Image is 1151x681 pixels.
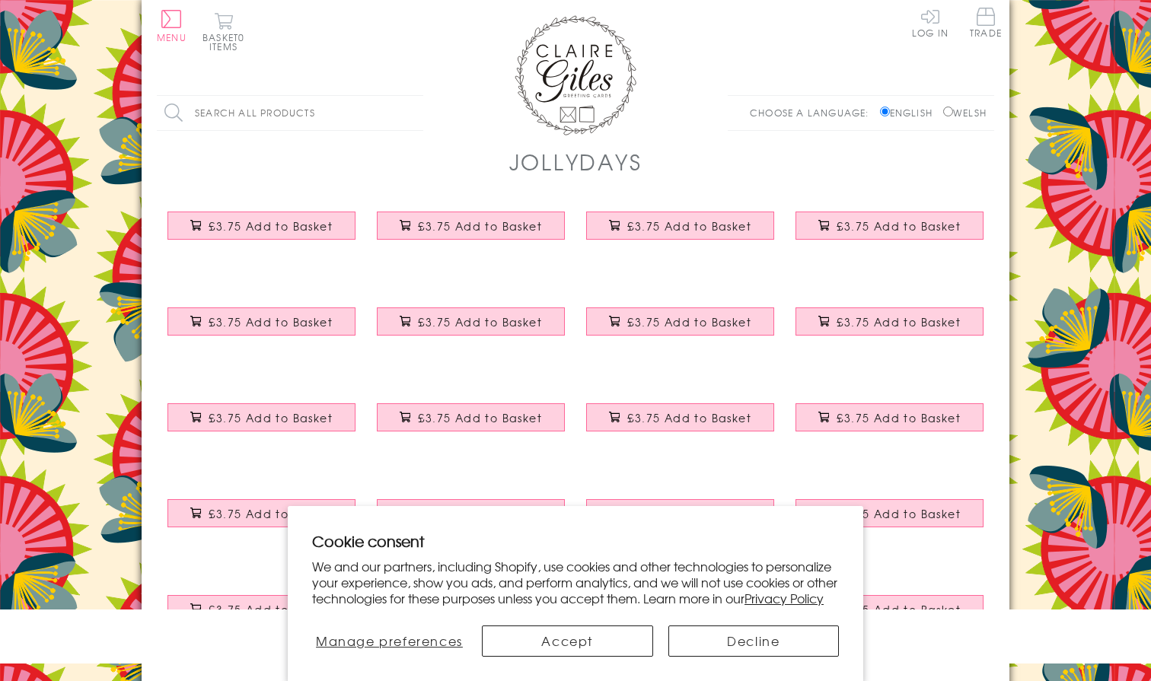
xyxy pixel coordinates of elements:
[167,403,356,431] button: £3.75 Add to Basket
[377,212,566,240] button: £3.75 Add to Basket
[209,218,333,234] span: £3.75 Add to Basket
[575,200,785,266] a: Christmas Card, Pile of Presents, Embellished with colourful pompoms £3.75 Add to Basket
[157,296,366,361] a: Christmas Card, Season's Greetings, Embellished with a shiny padded star £3.75 Add to Basket
[312,530,839,552] h2: Cookie consent
[209,30,244,53] span: 0 items
[912,8,949,37] a: Log In
[157,10,187,42] button: Menu
[157,392,366,457] a: Christmas Card, Merry Christmas, Pine Cone, Embellished with colourful pompoms £3.75 Add to Basket
[418,410,542,425] span: £3.75 Add to Basket
[837,410,961,425] span: £3.75 Add to Basket
[575,392,785,457] a: Christmas Card, Gingerbread House, Embellished with colourful pompoms £3.75 Add to Basket
[575,296,785,361] a: Christmas Card, Unicorn Sleigh, Embellished with colourful pompoms £3.75 Add to Basket
[627,314,751,329] span: £3.75 Add to Basket
[167,499,356,527] button: £3.75 Add to Basket
[408,96,423,130] input: Search
[785,200,994,266] a: Christmas Card, Ohh Christmas Tree! Embellished with a shiny padded star £3.75 Add to Basket
[377,307,566,336] button: £3.75 Add to Basket
[627,410,751,425] span: £3.75 Add to Basket
[515,15,636,135] img: Claire Giles Greetings Cards
[785,584,994,649] a: Christmas Card, Pile of Presents, Brother, Embellished with pompoms £3.75 Add to Basket
[795,403,984,431] button: £3.75 Add to Basket
[575,488,785,553] a: Christmas Card, Dog in the back of a Car, from the Dog, Embellished with pompoms £3.75 Add to Basket
[795,499,984,527] button: £3.75 Add to Basket
[209,506,333,521] span: £3.75 Add to Basket
[209,602,333,617] span: £3.75 Add to Basket
[157,488,366,553] a: Christmas Card, Baby Happy 1st Christmas, Embellished with colourful pompoms £3.75 Add to Basket
[795,307,984,336] button: £3.75 Add to Basket
[418,314,542,329] span: £3.75 Add to Basket
[586,499,775,527] button: £3.75 Add to Basket
[837,506,961,521] span: £3.75 Add to Basket
[167,595,356,623] button: £3.75 Add to Basket
[785,296,994,361] a: Christmas Card, Christmas Tree on Car, Embellished with colourful pompoms £3.75 Add to Basket
[943,107,953,116] input: Welsh
[837,314,961,329] span: £3.75 Add to Basket
[157,96,423,130] input: Search all products
[377,499,566,527] button: £3.75 Add to Basket
[586,307,775,336] button: £3.75 Add to Basket
[785,392,994,457] a: Christmas Card, Christmas Stocking, Joy, Embellished with colourful pompoms £3.75 Add to Basket
[785,488,994,553] a: Christmas Card, Pile of School Books, Top Teacher, Embellished with pompoms £3.75 Add to Basket
[795,212,984,240] button: £3.75 Add to Basket
[312,625,467,657] button: Manage preferences
[157,200,366,266] a: Christmas Card, Santa on the Bus, Embellished with colourful pompoms £3.75 Add to Basket
[880,106,940,119] label: English
[377,403,566,431] button: £3.75 Add to Basket
[837,602,961,617] span: £3.75 Add to Basket
[157,30,187,44] span: Menu
[209,410,333,425] span: £3.75 Add to Basket
[795,595,984,623] button: £3.75 Add to Basket
[509,146,642,177] h1: JollyDays
[366,200,575,266] a: Christmas Card, Flamingo, Joueux Noel, Embellished with colourful pompoms £3.75 Add to Basket
[970,8,1002,40] a: Trade
[943,106,987,119] label: Welsh
[837,218,961,234] span: £3.75 Add to Basket
[366,296,575,361] a: Christmas Card, Pineapple and Pompoms, Embellished with colourful pompoms £3.75 Add to Basket
[312,558,839,606] p: We and our partners, including Shopify, use cookies and other technologies to personalize your ex...
[167,307,356,336] button: £3.75 Add to Basket
[586,403,775,431] button: £3.75 Add to Basket
[366,488,575,553] a: Christmas Card, Ball of Pink String, from the Cat, Embellished with pompoms £3.75 Add to Basket
[970,8,1002,37] span: Trade
[366,392,575,457] a: Christmas Card, Christmas Tree, Noel, Embellished with a shiny padded star £3.75 Add to Basket
[586,212,775,240] button: £3.75 Add to Basket
[316,632,463,650] span: Manage preferences
[880,107,890,116] input: English
[418,218,542,234] span: £3.75 Add to Basket
[627,218,751,234] span: £3.75 Add to Basket
[209,314,333,329] span: £3.75 Add to Basket
[750,106,877,119] p: Choose a language:
[167,212,356,240] button: £3.75 Add to Basket
[744,589,824,607] a: Privacy Policy
[157,584,366,649] a: Christmas Card, Presents, From All of Us to All of You, Embellished with pompoms £3.75 Add to Basket
[482,625,653,657] button: Accept
[202,12,244,51] button: Basket0 items
[668,625,840,657] button: Decline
